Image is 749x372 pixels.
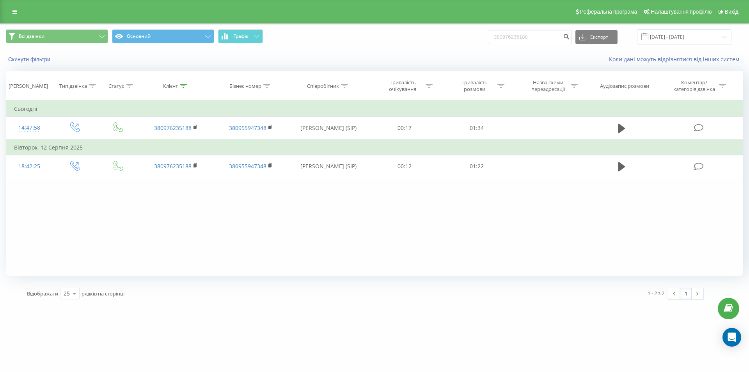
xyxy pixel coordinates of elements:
[722,328,741,347] div: Open Intercom Messenger
[454,79,495,93] div: Тривалість розмови
[680,288,692,299] a: 1
[233,34,248,39] span: Графік
[382,79,424,93] div: Тривалість очікування
[440,155,512,178] td: 01:22
[64,290,70,297] div: 25
[229,124,266,132] a: 380955947348
[648,289,664,297] div: 1 - 2 з 2
[163,83,178,89] div: Клієнт
[369,117,440,140] td: 00:17
[6,29,108,43] button: Всі дзвінки
[369,155,440,178] td: 00:12
[527,79,569,93] div: Назва схеми переадресації
[112,29,214,43] button: Основний
[725,9,738,15] span: Вихід
[288,155,369,178] td: [PERSON_NAME] (SIP)
[575,30,618,44] button: Експорт
[671,79,717,93] div: Коментар/категорія дзвінка
[600,83,649,89] div: Аудіозапис розмови
[6,140,743,155] td: Вівторок, 12 Серпня 2025
[154,124,192,132] a: 380976235188
[580,9,637,15] span: Реферальна програма
[651,9,712,15] span: Налаштування профілю
[229,162,266,170] a: 380955947348
[6,56,54,63] button: Скинути фільтри
[59,83,87,89] div: Тип дзвінка
[82,290,124,297] span: рядків на сторінці
[218,29,263,43] button: Графік
[14,120,44,135] div: 14:47:58
[6,101,743,117] td: Сьогодні
[609,55,743,63] a: Коли дані можуть відрізнятися вiд інших систем
[27,290,58,297] span: Відображати
[229,83,261,89] div: Бізнес номер
[307,83,339,89] div: Співробітник
[440,117,512,140] td: 01:34
[9,83,48,89] div: [PERSON_NAME]
[19,33,44,39] span: Всі дзвінки
[288,117,369,140] td: [PERSON_NAME] (SIP)
[14,159,44,174] div: 18:42:25
[108,83,124,89] div: Статус
[489,30,572,44] input: Пошук за номером
[154,162,192,170] a: 380976235188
